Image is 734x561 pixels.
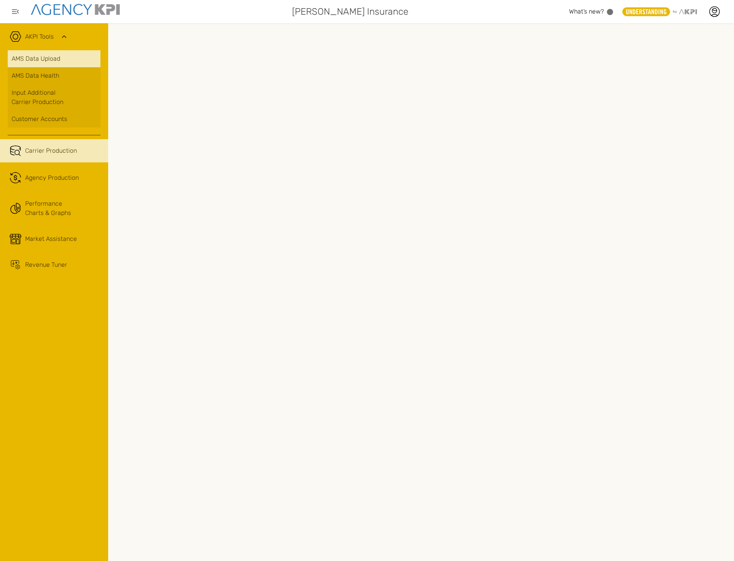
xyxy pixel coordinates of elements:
span: [PERSON_NAME] Insurance [292,5,408,19]
a: AKPI Tools [25,32,54,41]
span: Revenue Tuner [25,260,67,269]
a: AMS Data Health [8,67,100,84]
span: Agency Production [25,173,79,182]
a: AMS Data Upload [8,50,100,67]
a: Input AdditionalCarrier Production [8,84,100,111]
img: agencykpi-logo-550x69-2d9e3fa8.png [31,4,120,15]
span: AMS Data Health [12,71,59,80]
a: Customer Accounts [8,111,100,128]
span: Carrier Production [25,146,77,155]
div: Customer Accounts [12,114,97,124]
span: Market Assistance [25,234,77,244]
span: What’s new? [569,8,604,15]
